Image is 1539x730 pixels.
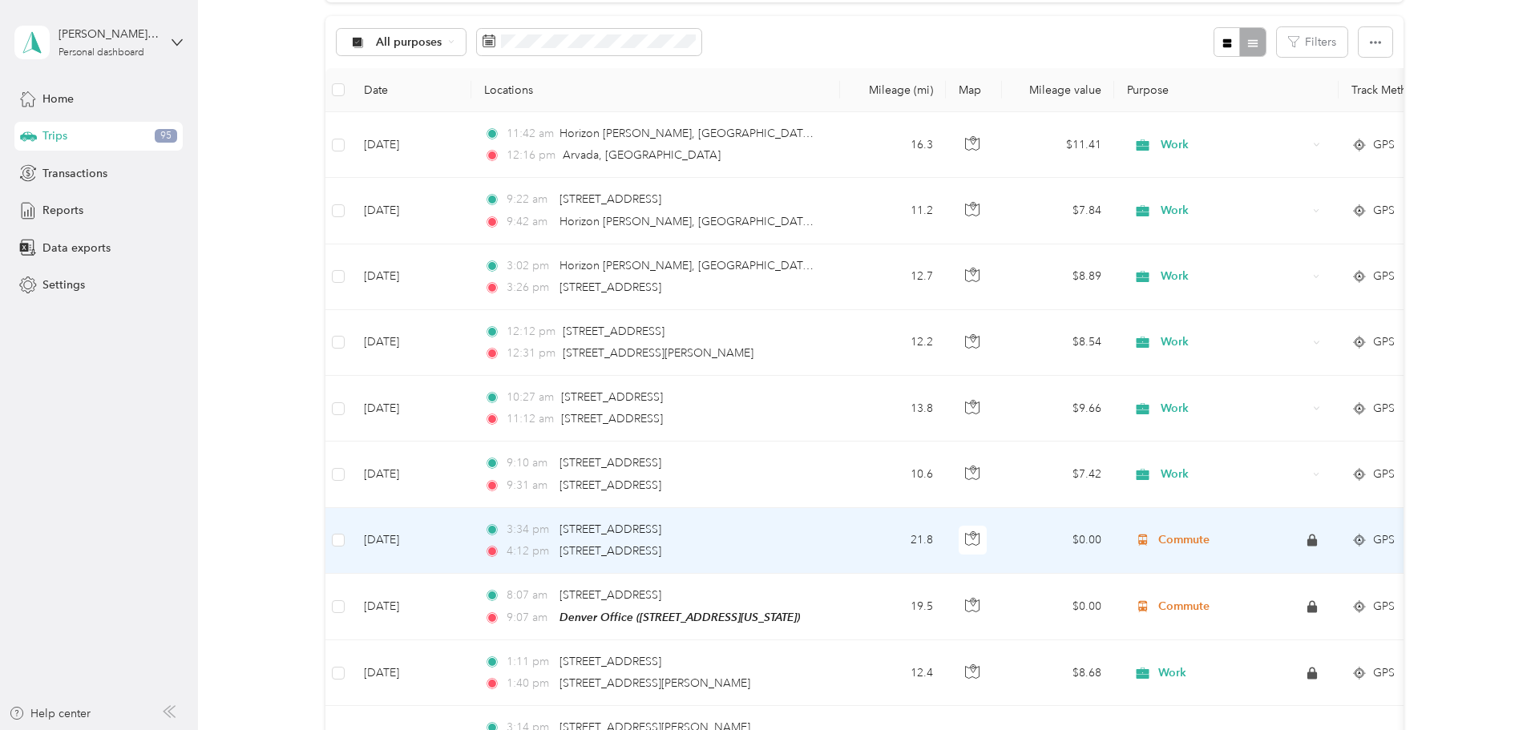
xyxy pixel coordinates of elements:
span: [STREET_ADDRESS] [559,192,661,206]
span: Work [1161,268,1307,285]
span: [STREET_ADDRESS][PERSON_NAME] [559,676,750,690]
td: [DATE] [351,442,471,507]
td: 13.8 [840,376,946,442]
iframe: Everlance-gr Chat Button Frame [1449,640,1539,730]
td: $0.00 [1002,574,1114,640]
span: [STREET_ADDRESS] [559,456,661,470]
span: 12:31 pm [507,345,555,362]
td: 16.3 [840,112,946,178]
span: 1:40 pm [507,675,552,692]
span: 9:07 am [507,609,552,627]
span: 95 [155,129,177,143]
span: 12:12 pm [507,323,555,341]
span: 12:16 pm [507,147,555,164]
span: 11:42 am [507,125,552,143]
span: 4:12 pm [507,542,552,560]
td: 12.2 [840,310,946,376]
span: Trips [42,127,67,144]
span: Transactions [42,165,107,182]
span: Work [1161,466,1307,483]
span: [STREET_ADDRESS] [561,412,663,425]
span: Work [1161,202,1307,220]
td: [DATE] [351,574,471,640]
button: Filters [1277,27,1347,57]
span: Reports [42,202,83,219]
td: 21.8 [840,508,946,574]
button: Help center [9,705,91,722]
span: Work [1158,666,1186,680]
span: [STREET_ADDRESS] [559,478,661,492]
th: Map [946,68,1002,112]
span: Work [1161,400,1307,417]
td: 12.7 [840,244,946,310]
span: Horizon [PERSON_NAME], [GEOGRAPHIC_DATA], [GEOGRAPHIC_DATA] [559,127,935,140]
td: $0.00 [1002,508,1114,574]
span: All purposes [376,37,442,48]
td: $8.68 [1002,640,1114,706]
span: [STREET_ADDRESS] [559,588,661,602]
td: $8.89 [1002,244,1114,310]
div: Personal dashboard [59,48,144,58]
span: GPS [1373,333,1395,351]
td: $7.84 [1002,178,1114,244]
span: Commute [1158,599,1210,614]
span: GPS [1373,664,1395,682]
td: [DATE] [351,244,471,310]
td: 10.6 [840,442,946,507]
td: [DATE] [351,508,471,574]
span: [STREET_ADDRESS] [563,325,664,338]
span: [STREET_ADDRESS] [561,390,663,404]
span: Work [1161,136,1307,154]
span: Arvada, [GEOGRAPHIC_DATA] [563,148,721,162]
span: Horizon [PERSON_NAME], [GEOGRAPHIC_DATA], [GEOGRAPHIC_DATA] [559,215,935,228]
span: 9:22 am [507,191,552,208]
span: GPS [1373,598,1395,615]
td: [DATE] [351,376,471,442]
th: Locations [471,68,840,112]
span: Work [1161,333,1307,351]
span: Settings [42,276,85,293]
td: $11.41 [1002,112,1114,178]
td: [DATE] [351,640,471,706]
td: 12.4 [840,640,946,706]
th: Date [351,68,471,112]
span: 3:34 pm [507,521,552,538]
span: 9:31 am [507,477,552,494]
span: 9:10 am [507,454,552,472]
span: Home [42,91,74,107]
span: [STREET_ADDRESS] [559,522,661,536]
span: 3:02 pm [507,257,552,275]
span: Horizon [PERSON_NAME], [GEOGRAPHIC_DATA], [GEOGRAPHIC_DATA] [559,259,935,272]
span: 9:42 am [507,213,552,231]
span: 10:27 am [507,389,554,406]
span: Denver Office ([STREET_ADDRESS][US_STATE]) [559,611,800,623]
th: Purpose [1114,68,1339,112]
td: 19.5 [840,574,946,640]
span: GPS [1373,202,1395,220]
span: 11:12 am [507,410,554,428]
span: GPS [1373,531,1395,549]
div: [PERSON_NAME][EMAIL_ADDRESS][PERSON_NAME][DOMAIN_NAME] [59,26,159,42]
td: [DATE] [351,112,471,178]
span: 3:26 pm [507,279,552,296]
span: [STREET_ADDRESS] [559,544,661,558]
th: Mileage value [1002,68,1114,112]
span: 8:07 am [507,587,552,604]
span: GPS [1373,400,1395,417]
span: 1:11 pm [507,653,552,671]
th: Mileage (mi) [840,68,946,112]
span: [STREET_ADDRESS] [559,655,661,668]
td: [DATE] [351,310,471,376]
td: [DATE] [351,178,471,244]
td: $7.42 [1002,442,1114,507]
span: GPS [1373,466,1395,483]
span: Data exports [42,240,111,256]
span: [STREET_ADDRESS] [559,280,661,294]
span: GPS [1373,268,1395,285]
span: [STREET_ADDRESS][PERSON_NAME] [563,346,753,360]
td: $9.66 [1002,376,1114,442]
span: GPS [1373,136,1395,154]
td: $8.54 [1002,310,1114,376]
span: Commute [1158,533,1210,547]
